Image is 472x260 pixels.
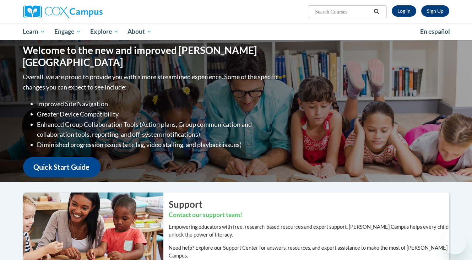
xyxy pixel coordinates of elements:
[90,27,119,36] span: Explore
[18,23,50,40] a: Learn
[23,157,101,177] a: Quick Start Guide
[420,28,450,35] span: En español
[128,27,152,36] span: About
[169,244,449,260] p: Need help? Explore our Support Center for answers, resources, and expert assistance to make the m...
[23,72,281,92] p: Overall, we are proud to provide you with a more streamlined experience. Some of the specific cha...
[371,7,382,16] button: Search
[86,23,123,40] a: Explore
[23,5,158,18] a: Cox Campus
[54,27,81,36] span: Engage
[169,223,449,239] p: Empowering educators with free, research-based resources and expert support, [PERSON_NAME] Campus...
[37,99,281,109] li: Improved Site Navigation
[123,23,156,40] a: About
[444,232,466,254] iframe: Button to launch messaging window
[23,27,45,36] span: Learn
[23,44,281,68] h1: Welcome to the new and improved [PERSON_NAME][GEOGRAPHIC_DATA]
[37,119,281,140] li: Enhanced Group Collaboration Tools (Action plans, Group communication and collaboration tools, re...
[23,5,103,18] img: Cox Campus
[37,109,281,119] li: Greater Device Compatibility
[50,23,86,40] a: Engage
[392,5,416,17] a: Log In
[416,24,455,39] a: En español
[169,211,449,220] h3: Contact our support team!
[169,198,449,211] h2: Support
[421,5,449,17] a: Register
[12,23,460,40] div: Main menu
[314,7,371,16] input: Search Courses
[37,140,281,150] li: Diminished progression issues (site lag, video stalling, and playback issues)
